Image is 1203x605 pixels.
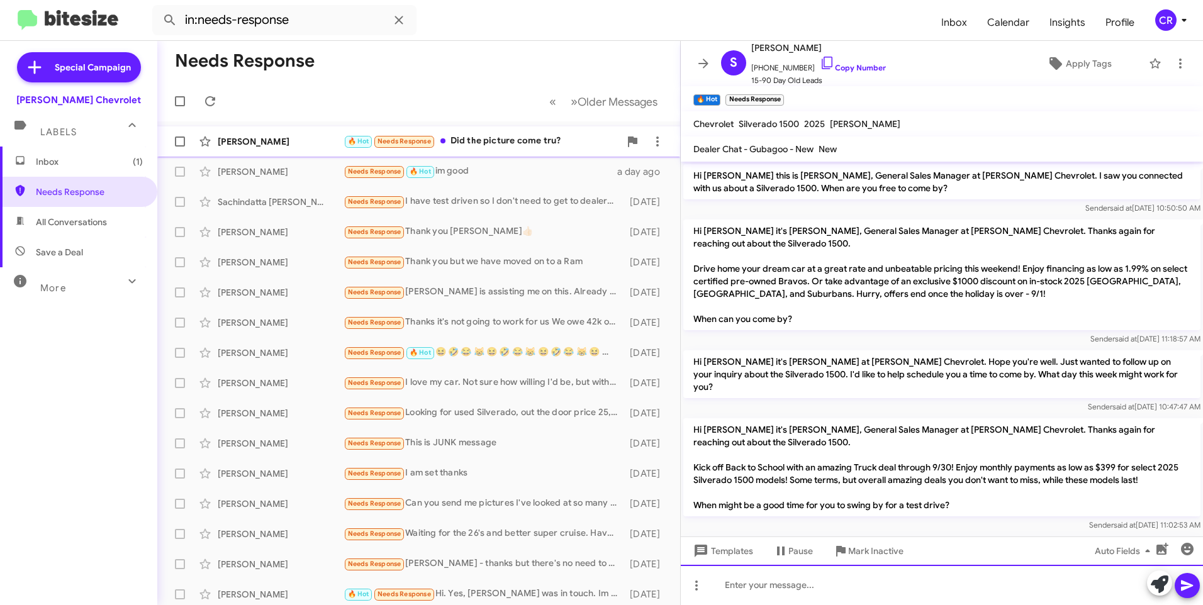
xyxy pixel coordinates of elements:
[1039,4,1095,41] a: Insights
[624,256,670,269] div: [DATE]
[348,439,401,447] span: Needs Response
[683,350,1200,398] p: Hi [PERSON_NAME] it's [PERSON_NAME] at [PERSON_NAME] Chevrolet. Hope you're well. Just wanted to ...
[218,165,344,178] div: [PERSON_NAME]
[344,345,624,360] div: 😆 🤣 😂 😹 😆 🤣 😂 😹 😆 🤣 😂 😹 😆 🤣 😂 😹
[683,219,1200,330] p: Hi [PERSON_NAME] it's [PERSON_NAME], General Sales Manager at [PERSON_NAME] Chevrolet. Thanks aga...
[624,286,670,299] div: [DATE]
[218,196,344,208] div: Sachindatta [PERSON_NAME]
[410,167,431,175] span: 🔥 Hot
[344,255,624,269] div: Thank you but we have moved on to a Ram
[16,94,141,106] div: [PERSON_NAME] Chevrolet
[348,379,401,387] span: Needs Response
[218,135,344,148] div: [PERSON_NAME]
[730,53,737,73] span: S
[218,377,344,389] div: [PERSON_NAME]
[218,286,344,299] div: [PERSON_NAME]
[36,216,107,228] span: All Conversations
[344,436,624,450] div: This is JUNK message
[218,347,344,359] div: [PERSON_NAME]
[344,194,624,209] div: I have test driven so I don't need to get to dealership again
[848,540,904,562] span: Mark Inactive
[1095,4,1144,41] a: Profile
[624,437,670,450] div: [DATE]
[344,375,624,390] div: I love my car. Not sure how willing I'd be, but with the right price and my monthly payment remai...
[1112,402,1134,411] span: said at
[348,409,401,417] span: Needs Response
[218,437,344,450] div: [PERSON_NAME]
[348,137,369,145] span: 🔥 Hot
[693,118,734,130] span: Chevrolet
[977,4,1039,41] a: Calendar
[624,407,670,419] div: [DATE]
[751,40,886,55] span: [PERSON_NAME]
[624,316,670,329] div: [DATE]
[175,51,315,71] h1: Needs Response
[40,282,66,294] span: More
[1095,540,1155,562] span: Auto Fields
[152,5,417,35] input: Search
[348,318,401,326] span: Needs Response
[348,288,401,296] span: Needs Response
[624,196,670,208] div: [DATE]
[344,466,624,480] div: I am set thanks
[36,155,143,168] span: Inbox
[739,118,799,130] span: Silverado 1500
[348,348,401,357] span: Needs Response
[218,256,344,269] div: [PERSON_NAME]
[344,557,624,571] div: [PERSON_NAME] - thanks but there's no need to text me like this.
[804,118,825,130] span: 2025
[1085,540,1165,562] button: Auto Fields
[348,167,401,175] span: Needs Response
[691,540,753,562] span: Templates
[1066,52,1112,75] span: Apply Tags
[344,526,624,541] div: Waiting for the 26's and better super cruise. Have medical issue and the lane centering would be ...
[725,94,783,106] small: Needs Response
[571,94,578,109] span: »
[693,94,720,106] small: 🔥 Hot
[55,61,131,74] span: Special Campaign
[218,528,344,540] div: [PERSON_NAME]
[17,52,141,82] a: Special Campaign
[542,89,665,114] nav: Page navigation example
[218,467,344,480] div: [PERSON_NAME]
[36,246,83,258] span: Save a Deal
[344,225,624,239] div: Thank you [PERSON_NAME]👍🏻
[344,315,624,330] div: Thanks it's not going to work for us We owe 42k on my expedition and it's only worth maybe 28- so...
[624,558,670,570] div: [DATE]
[1115,334,1137,343] span: said at
[1144,9,1189,31] button: CR
[218,588,344,601] div: [PERSON_NAME]
[820,63,886,72] a: Copy Number
[40,126,77,138] span: Labels
[348,469,401,477] span: Needs Response
[348,530,401,538] span: Needs Response
[624,377,670,389] div: [DATE]
[344,587,624,601] div: Hi. Yes, [PERSON_NAME] was in touch. Im still considering it. Can u plz remind me how much u for ...
[624,226,670,238] div: [DATE]
[624,497,670,510] div: [DATE]
[218,407,344,419] div: [PERSON_NAME]
[348,560,401,568] span: Needs Response
[378,137,431,145] span: Needs Response
[624,347,670,359] div: [DATE]
[788,540,813,562] span: Pause
[1085,203,1200,213] span: Sender [DATE] 10:50:50 AM
[36,186,143,198] span: Needs Response
[378,590,431,598] span: Needs Response
[348,590,369,598] span: 🔥 Hot
[624,467,670,480] div: [DATE]
[344,164,617,179] div: im good
[348,499,401,508] span: Needs Response
[1090,334,1200,343] span: Sender [DATE] 11:18:57 AM
[1088,402,1200,411] span: Sender [DATE] 10:47:47 AM
[693,143,814,155] span: Dealer Chat - Gubagoo - New
[830,118,900,130] span: [PERSON_NAME]
[1155,9,1177,31] div: CR
[751,55,886,74] span: [PHONE_NUMBER]
[683,164,1200,199] p: Hi [PERSON_NAME] this is [PERSON_NAME], General Sales Manager at [PERSON_NAME] Chevrolet. I saw y...
[563,89,665,114] button: Next
[348,258,401,266] span: Needs Response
